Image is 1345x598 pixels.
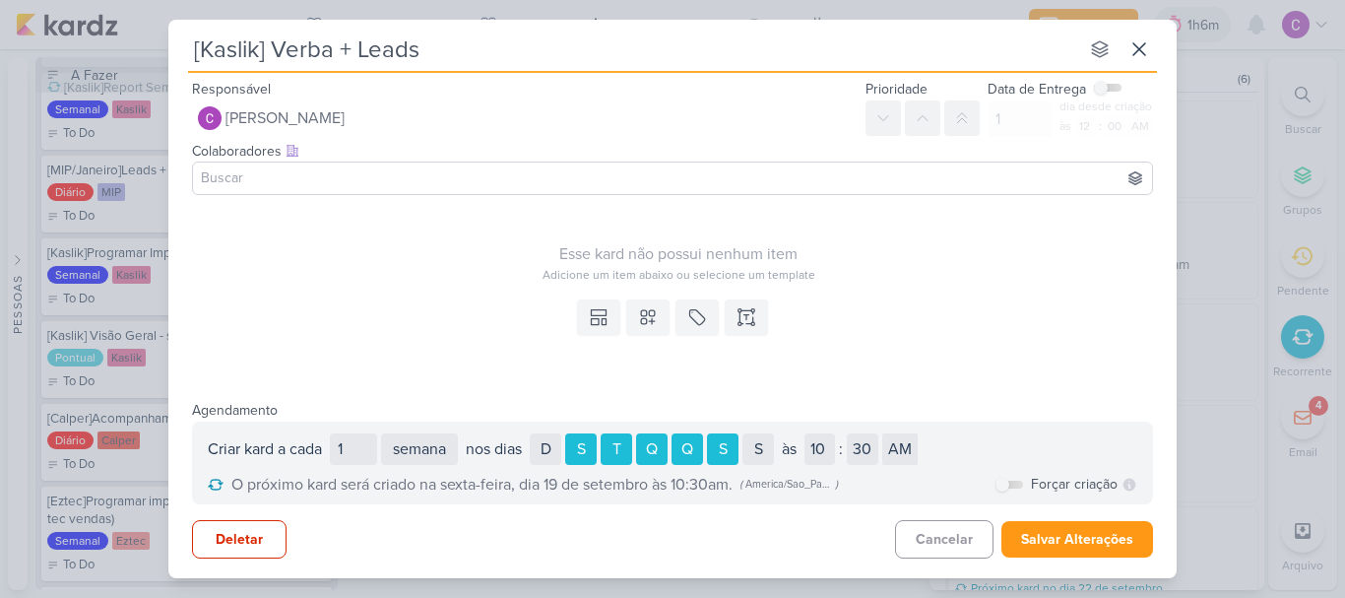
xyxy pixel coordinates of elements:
[188,32,1078,67] input: Kard Sem Título
[192,266,1165,284] div: Adicione um item abaixo ou selecione um template
[740,477,743,493] div: (
[208,437,322,461] div: Criar kard a cada
[192,242,1165,266] div: Esse kard não possui nenhum item
[1099,117,1102,135] div: :
[192,520,287,559] button: Deletar
[197,166,1148,190] input: Buscar
[865,81,928,98] label: Prioridade
[836,477,839,493] div: )
[565,433,597,465] div: Segunda-feira
[530,433,561,465] div: Domingo
[672,433,703,465] div: Quinta-feira
[1001,521,1153,558] button: Salvar Alterações
[192,81,271,98] label: Responsável
[636,433,668,465] div: Quarta-feira
[742,433,774,465] div: Sábado
[192,141,1153,162] div: Colaboradores
[198,106,222,130] img: Carlos Lima
[895,520,993,559] button: Cancelar
[231,473,733,497] span: O próximo kard será criado na sexta-feira, dia 19 de setembro às 10:30am.
[782,437,797,461] div: às
[1059,117,1073,135] div: às
[839,437,843,461] div: :
[1031,474,1118,495] label: Forçar criação
[1059,99,1153,115] div: dia desde criação
[988,79,1086,100] label: Data de Entrega
[192,100,858,136] button: [PERSON_NAME]
[601,433,632,465] div: Terça-feira
[466,437,522,461] div: nos dias
[707,433,738,465] div: Sexta-feira
[225,106,345,130] span: [PERSON_NAME]
[192,402,278,419] label: Agendamento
